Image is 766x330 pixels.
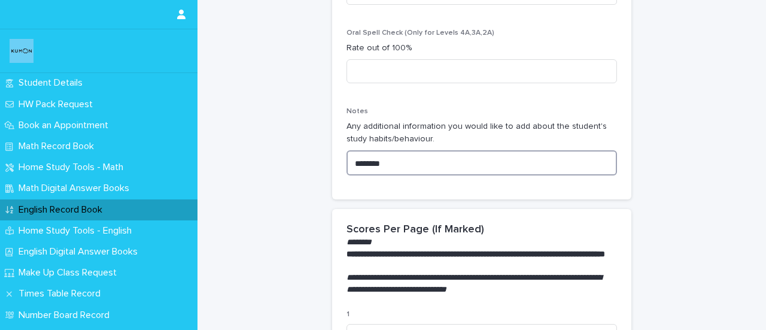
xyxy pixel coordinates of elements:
p: Times Table Record [14,288,110,299]
p: Make Up Class Request [14,267,126,278]
p: Home Study Tools - English [14,225,141,237]
p: Rate out of 100% [346,42,617,55]
p: Home Study Tools - Math [14,162,133,173]
p: Math Record Book [14,141,104,152]
p: English Record Book [14,204,112,216]
span: Oral Spell Check (Only for Levels 4A,3A,2A) [346,29,494,37]
p: Math Digital Answer Books [14,183,139,194]
img: o6XkwfS7S2qhyeB9lxyF [10,39,34,63]
span: 1 [346,311,349,318]
p: Number Board Record [14,310,119,321]
p: HW Pack Request [14,99,102,110]
p: Book an Appointment [14,120,118,131]
span: Notes [346,108,368,115]
h2: Scores Per Page (If Marked) [346,223,484,237]
p: English Digital Answer Books [14,246,147,258]
p: Student Details [14,77,92,89]
p: Any additional information you would like to add about the student's study habits/behaviour. [346,120,617,146]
